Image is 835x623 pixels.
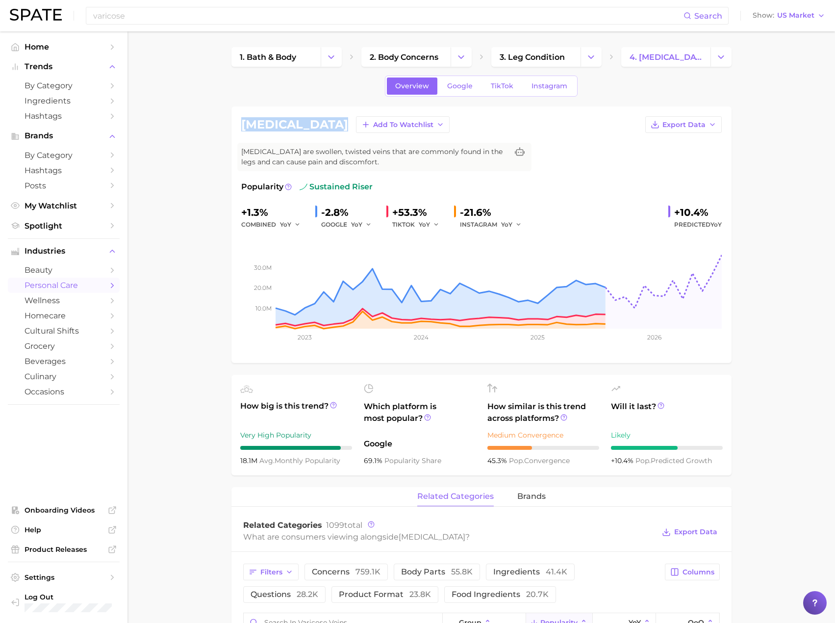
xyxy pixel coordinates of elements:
[409,590,431,599] span: 23.8k
[8,163,120,178] a: Hashtags
[259,456,340,465] span: monthly popularity
[339,591,431,598] span: product format
[750,9,828,22] button: ShowUS Market
[611,429,723,441] div: Likely
[231,47,321,67] a: 1. bath & body
[312,568,380,576] span: concerns
[321,219,379,231] div: GOOGLE
[8,384,120,399] a: occasions
[517,492,546,501] span: brands
[493,568,567,576] span: ingredients
[8,78,120,93] a: by Category
[25,96,103,105] span: Ingredients
[25,111,103,121] span: Hashtags
[501,220,512,229] span: YoY
[351,220,362,229] span: YoY
[392,205,446,220] div: +53.3%
[399,532,465,542] span: [MEDICAL_DATA]
[8,178,120,193] a: Posts
[25,593,112,601] span: Log Out
[491,47,581,67] a: 3. leg condition
[25,131,103,140] span: Brands
[674,528,717,536] span: Export Data
[8,148,120,163] a: by Category
[8,129,120,143] button: Brands
[25,506,103,515] span: Onboarding Videos
[8,108,120,124] a: Hashtags
[8,93,120,108] a: Ingredients
[240,446,352,450] div: 9 / 10
[8,244,120,259] button: Industries
[364,456,384,465] span: 69.1%
[526,590,549,599] span: 20.7k
[25,573,103,582] span: Settings
[8,323,120,338] a: cultural shifts
[25,372,103,381] span: culinary
[395,82,429,90] span: Overview
[280,220,291,229] span: YoY
[665,564,719,580] button: Columns
[241,181,283,193] span: Popularity
[25,62,103,71] span: Trends
[647,334,661,341] tspan: 2026
[280,219,301,231] button: YoY
[25,201,103,210] span: My Watchlist
[630,52,702,62] span: 4. [MEDICAL_DATA]
[439,78,481,95] a: Google
[414,334,429,341] tspan: 2024
[392,219,446,231] div: TIKTOK
[240,52,296,62] span: 1. bath & body
[491,82,513,90] span: TikTok
[500,52,565,62] span: 3. leg condition
[8,369,120,384] a: culinary
[8,590,120,615] a: Log out. Currently logged in with e-mail marwat@spate.nyc.
[243,564,299,580] button: Filters
[451,567,473,576] span: 55.8k
[8,198,120,213] a: My Watchlist
[452,591,549,598] span: food ingredients
[92,7,683,24] input: Search here for a brand, industry, or ingredient
[243,530,655,544] div: What are consumers viewing alongside ?
[447,82,473,90] span: Google
[8,338,120,354] a: grocery
[25,296,103,305] span: wellness
[8,354,120,369] a: beverages
[8,262,120,278] a: beauty
[25,151,103,160] span: by Category
[611,401,723,424] span: Will it last?
[321,47,342,67] button: Change Category
[523,78,576,95] a: Instagram
[326,520,344,530] span: 1099
[300,181,373,193] span: sustained riser
[581,47,602,67] button: Change Category
[531,82,567,90] span: Instagram
[451,47,472,67] button: Change Category
[674,205,722,220] div: +10.4%
[251,591,318,598] span: questions
[25,221,103,231] span: Spotlight
[531,334,545,341] tspan: 2025
[8,218,120,234] a: Spotlight
[8,308,120,323] a: homecare
[683,568,714,576] span: Columns
[509,456,524,465] abbr: popularity index
[364,438,476,450] span: Google
[240,400,352,424] span: How big is this trend?
[710,47,732,67] button: Change Category
[240,429,352,441] div: Very High Popularity
[419,220,430,229] span: YoY
[259,456,275,465] abbr: average
[298,334,312,341] tspan: 2023
[417,492,494,501] span: related categories
[8,522,120,537] a: Help
[546,567,567,576] span: 41.4k
[460,219,529,231] div: INSTAGRAM
[25,357,103,366] span: beverages
[659,525,719,539] button: Export Data
[710,221,722,228] span: YoY
[419,219,440,231] button: YoY
[501,219,522,231] button: YoY
[8,570,120,585] a: Settings
[364,401,476,433] span: Which platform is most popular?
[241,205,307,220] div: +1.3%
